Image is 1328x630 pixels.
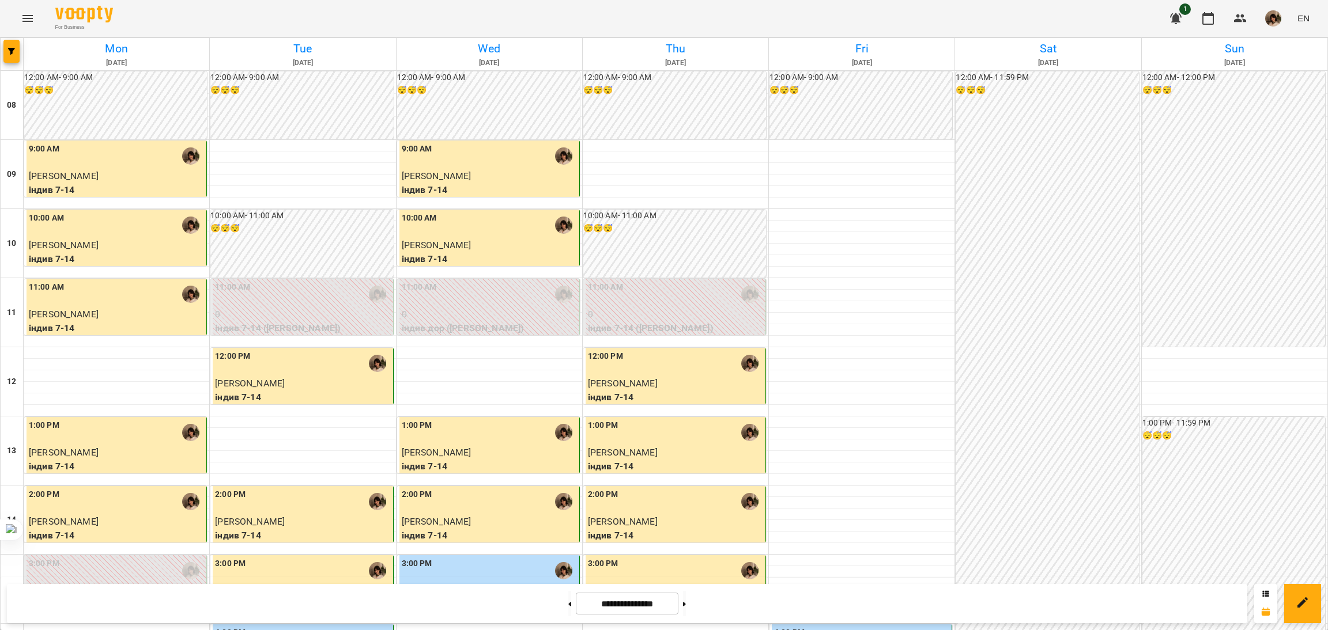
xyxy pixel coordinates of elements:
[215,308,390,321] p: 0
[25,58,207,69] h6: [DATE]
[397,84,580,97] h6: 😴😴😴
[402,183,577,197] p: індив 7-14
[588,529,763,542] p: індив 7-14
[583,210,766,222] h6: 10:00 AM - 11:00 AM
[402,240,471,251] span: [PERSON_NAME]
[402,460,577,473] p: індив 7-14
[29,529,204,542] p: індив 7-14
[1265,10,1281,26] img: 5ab270ebd8e3dfeff87dc15fffc2038a.png
[555,217,572,234] img: Вікторія Кубрик
[741,286,759,303] div: Вікторія Кубрик
[29,252,204,266] p: індив 7-14
[588,488,618,501] label: 2:00 PM
[29,447,99,458] span: [PERSON_NAME]
[24,71,207,84] h6: 12:00 AM - 9:00 AM
[212,40,394,58] h6: Tue
[29,309,99,320] span: [PERSON_NAME]
[29,183,204,197] p: індив 7-14
[182,217,199,234] div: Вікторія Кубрик
[1179,3,1191,15] span: 1
[1142,71,1325,84] h6: 12:00 AM - 12:00 PM
[215,350,250,363] label: 12:00 PM
[769,71,952,84] h6: 12:00 AM - 9:00 AM
[402,529,577,542] p: індив 7-14
[369,355,386,372] div: Вікторія Кубрик
[402,557,432,570] label: 3:00 PM
[741,562,759,579] img: Вікторія Кубрик
[215,529,390,542] p: індив 7-14
[7,99,16,112] h6: 08
[741,424,759,441] img: Вікторія Кубрик
[29,488,59,501] label: 2:00 PM
[957,40,1139,58] h6: Sat
[14,5,41,32] button: Menu
[182,286,199,303] img: Вікторія Кубрик
[7,237,16,250] h6: 10
[1144,58,1326,69] h6: [DATE]
[402,170,471,181] span: [PERSON_NAME]
[29,460,204,473] p: індив 7-14
[182,562,199,579] img: Вікторія Кубрик
[402,419,432,432] label: 1:00 PM
[555,147,572,165] div: Вікторія Кубрик
[29,212,64,225] label: 10:00 AM
[29,516,99,527] span: [PERSON_NAME]
[215,281,250,294] label: 11:00 AM
[182,147,199,165] img: Вікторія Кубрик
[7,168,16,181] h6: 09
[182,424,199,441] div: Вікторія Кубрик
[588,557,618,570] label: 3:00 PM
[588,321,763,335] p: індив 7-14 ([PERSON_NAME])
[398,40,580,58] h6: Wed
[402,143,432,155] label: 9:00 AM
[588,460,763,473] p: індив 7-14
[7,306,16,319] h6: 11
[215,516,285,527] span: [PERSON_NAME]
[215,390,390,404] p: індив 7-14
[369,286,386,303] img: Вікторія Кубрик
[182,493,199,510] div: Вікторія Кубрик
[402,321,577,335] p: індив дор ([PERSON_NAME])
[369,493,386,510] img: Вікторія Кубрик
[1142,417,1325,430] h6: 1:00 PM - 11:59 PM
[402,308,577,321] p: 0
[1297,12,1310,24] span: EN
[555,424,572,441] img: Вікторія Кубрик
[555,493,572,510] div: Вікторія Кубрик
[210,71,393,84] h6: 12:00 AM - 9:00 AM
[588,350,623,363] label: 12:00 PM
[210,210,393,222] h6: 10:00 AM - 11:00 AM
[215,488,246,501] label: 2:00 PM
[55,24,113,31] span: For Business
[29,419,59,432] label: 1:00 PM
[402,447,471,458] span: [PERSON_NAME]
[402,281,437,294] label: 11:00 AM
[583,222,766,235] h6: 😴😴😴
[584,58,767,69] h6: [DATE]
[588,447,658,458] span: [PERSON_NAME]
[741,355,759,372] div: Вікторія Кубрик
[1144,40,1326,58] h6: Sun
[210,84,393,97] h6: 😴😴😴
[29,321,204,335] p: індив 7-14
[402,212,437,225] label: 10:00 AM
[210,222,393,235] h6: 😴😴😴
[25,40,207,58] h6: Mon
[29,170,99,181] span: [PERSON_NAME]
[555,286,572,303] img: Вікторія Кубрик
[215,378,285,389] span: [PERSON_NAME]
[588,419,618,432] label: 1:00 PM
[588,308,763,321] p: 0
[7,445,16,457] h6: 13
[215,557,246,570] label: 3:00 PM
[1142,84,1325,97] h6: 😴😴😴
[741,493,759,510] img: Вікторія Кубрик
